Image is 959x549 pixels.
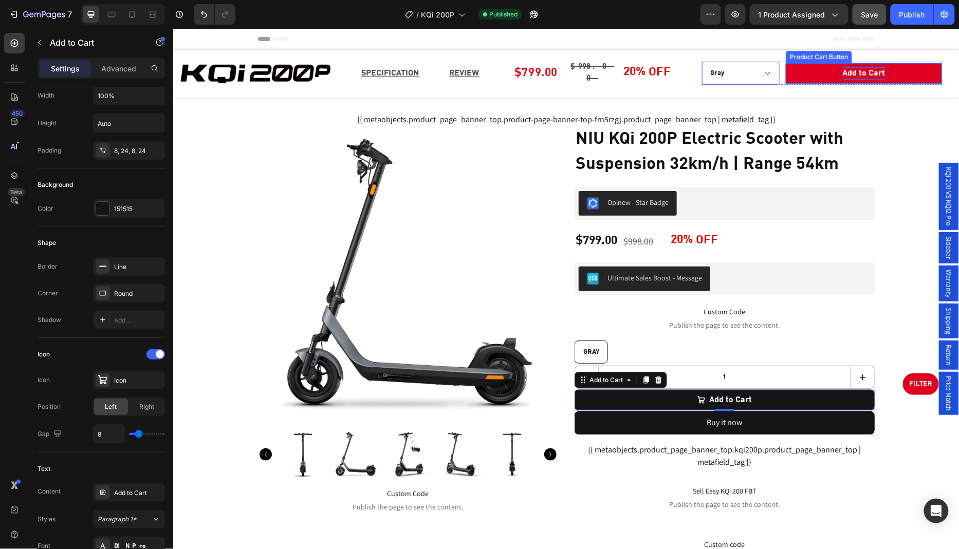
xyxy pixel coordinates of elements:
div: Background [38,180,73,190]
div: Beta [8,188,25,196]
div: Width [38,91,54,100]
p: Add to Cart [50,36,137,49]
span: KQi 200P [421,9,454,20]
div: {{ metaobjects.product_page_banner_top.product-page-banner-top-frn5rzgj.product_page_banner_top |... [85,85,702,97]
p: Settings [51,63,80,74]
div: Open Intercom Messenger [924,499,949,523]
a: FILTER [730,345,766,366]
span: Save [861,10,878,19]
span: Price Match [771,347,781,382]
div: Corner [38,289,58,298]
div: Styles [38,515,56,524]
img: UltimateSalesBoost.png [414,244,426,256]
span: Shipping [771,279,781,306]
button: decrement [402,337,425,359]
div: Padding [38,146,61,155]
span: Gray [410,320,426,327]
p: 7 [67,8,72,21]
button: Buy it now [401,383,702,406]
button: increment [678,337,701,359]
h1: NIU KQi 200P Electric Scooter with Suspension 32km/h | Range 54km [401,97,702,150]
div: $799.00 [401,202,445,222]
div: 450 [10,109,25,118]
div: Ultimate Sales Boost - Message [434,244,529,255]
span: Sidebar [771,207,781,231]
div: Add to Cart [670,39,712,51]
div: Add to Cart [114,488,162,498]
div: 20% [496,201,521,221]
div: Buy it now [534,387,569,402]
button: Paragraph 1* [93,510,165,528]
button: Opinew - Star Badge [405,162,504,187]
img: Opinew.png [414,168,426,181]
div: $998.00 [449,205,481,219]
button: Ultimate Sales Boost - Message [405,238,537,262]
div: Undo/Redo [194,4,235,25]
div: Icon [38,375,50,385]
div: Product Cart Button [615,24,677,33]
span: Custom Code [401,277,702,289]
div: Line [114,262,162,272]
div: Content [38,487,61,496]
input: quantity [425,337,678,359]
input: Auto [94,114,164,132]
div: Opinew - Star Badge [434,168,495,179]
div: 8, 24, 8, 24 [114,146,162,156]
div: $799.00 [331,35,395,54]
div: Add to Cart [537,365,579,377]
div: Text [38,464,50,474]
span: Custom code [401,509,702,522]
span: / [416,9,419,20]
span: KQi 200 VS KQi2 Pro [771,138,781,197]
div: OFF [521,201,546,222]
img: gempages_492282374864765838-56605188-d22a-4aed-88f6-949bbc1c2ef7.png [5,32,159,58]
div: Add... [114,316,162,325]
span: Right [140,402,155,411]
button: Publish [891,4,934,25]
input: Auto [94,425,124,443]
button: 7 [4,4,77,25]
div: Color [38,204,53,213]
div: Position [38,402,61,411]
span: Custom Code [85,459,385,471]
div: Shadow [38,315,61,325]
div: Round [114,289,162,298]
span: Sell Easy KQi 200 FBT [401,456,702,468]
button: Save [853,4,887,25]
span: Publish the page to see the content. [401,470,702,481]
div: Icon [114,376,162,385]
span: Publish the page to see the content. [85,473,385,483]
span: Return [771,316,781,337]
div: $998.00 [396,32,444,57]
div: Border [38,262,58,271]
div: Add to Cart [414,347,452,356]
div: Icon [38,350,50,359]
span: Publish the page to see the content. [401,291,702,301]
div: 151515 [114,204,162,214]
div: Shape [38,238,56,248]
button: Carousel Back Arrow [86,420,99,432]
div: OFF [474,33,499,54]
span: Paragraph 1* [98,515,137,524]
button: Add to Cart [613,34,769,55]
div: Height [38,119,57,128]
div: {{ metaobjects.product_page_banner_top.kqi200p.product_page_banner_top | metafield_tag }} [401,415,702,440]
div: Publish [899,9,925,20]
div: 20% [449,33,474,53]
button: 1 product assigned [750,4,849,25]
p: FILTER [736,351,760,360]
div: Gap [38,427,64,441]
button: Carousel Next Arrow [371,420,383,432]
span: Warranty [771,241,781,269]
button: Add to Cart [401,361,702,382]
input: Auto [94,86,164,105]
span: Published [489,10,518,19]
a: SPECIFICATION [188,41,246,49]
span: Left [105,402,117,411]
p: Advanced [101,63,136,74]
a: REVIEW [276,41,306,49]
span: 1 product assigned [759,9,825,20]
